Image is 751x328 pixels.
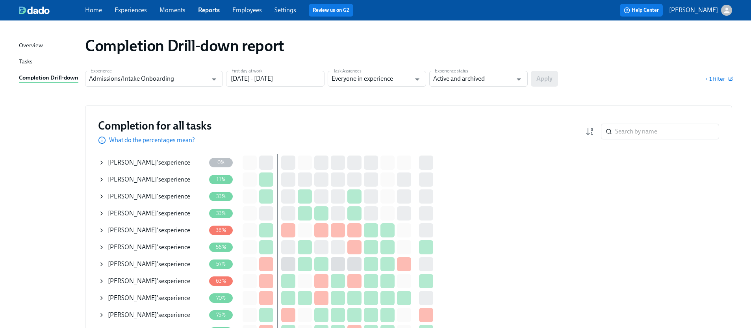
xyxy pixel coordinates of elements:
[212,176,230,182] span: 11%
[213,159,229,165] span: 0%
[211,278,231,284] span: 63%
[276,189,279,204] div: First day at work • day 8
[276,223,279,237] div: First day at work • day 8
[159,6,185,14] a: Moments
[108,243,157,251] span: [PERSON_NAME]
[211,261,230,267] span: 57%
[108,311,190,319] div: 's experience
[585,127,595,136] svg: Completion rate (low to high)
[108,260,157,268] span: [PERSON_NAME]
[108,243,190,252] div: 's experience
[109,136,195,145] p: What do the percentages mean?
[513,73,525,85] button: Open
[620,4,663,17] button: Help Center
[98,119,211,133] h3: Completion for all tasks
[98,290,206,306] div: [PERSON_NAME]'sexperience
[98,155,206,170] div: [PERSON_NAME]'sexperience
[211,193,231,199] span: 33%
[232,6,262,14] a: Employees
[98,256,206,272] div: [PERSON_NAME]'sexperience
[198,6,220,14] a: Reports
[98,189,206,204] div: [PERSON_NAME]'sexperience
[19,41,79,51] a: Overview
[669,5,732,16] button: [PERSON_NAME]
[108,226,190,235] div: 's experience
[624,6,659,14] span: Help Center
[276,308,279,322] div: First day at work • day 8
[669,6,718,15] p: [PERSON_NAME]
[615,124,719,139] input: Search by name
[19,6,85,14] a: dado
[98,239,206,255] div: [PERSON_NAME]'sexperience
[705,75,732,83] button: + 1 filter
[276,155,279,170] div: First day at work • day 8
[19,57,79,67] a: Tasks
[211,312,230,318] span: 75%
[108,192,190,201] div: 's experience
[108,158,190,167] div: 's experience
[276,240,279,254] div: First day at work • day 8
[115,6,147,14] a: Experiences
[98,307,206,323] div: [PERSON_NAME]'sexperience
[274,6,296,14] a: Settings
[276,206,279,221] div: First day at work • day 8
[19,73,79,83] a: Completion Drill-down
[19,57,32,67] div: Tasks
[98,206,206,221] div: [PERSON_NAME]'sexperience
[108,260,190,269] div: 's experience
[98,273,206,289] div: [PERSON_NAME]'sexperience
[98,172,206,187] div: [PERSON_NAME]'sexperience
[98,222,206,238] div: [PERSON_NAME]'sexperience
[108,294,190,302] div: 's experience
[108,226,157,234] span: [PERSON_NAME]
[108,311,157,319] span: [PERSON_NAME]
[211,295,231,301] span: 70%
[309,4,353,17] button: Review us on G2
[108,277,190,285] div: 's experience
[211,227,231,233] span: 38%
[19,6,50,14] img: dado
[276,257,279,271] div: First day at work • day 8
[276,274,279,288] div: First day at work • day 8
[276,172,279,187] div: First day at work • day 8
[313,6,349,14] a: Review us on G2
[108,175,190,184] div: 's experience
[108,294,157,302] span: [PERSON_NAME]
[19,41,43,51] div: Overview
[19,73,78,83] div: Completion Drill-down
[211,210,231,216] span: 33%
[108,176,157,183] span: [PERSON_NAME]
[108,159,157,166] span: [PERSON_NAME]
[411,73,423,85] button: Open
[108,193,157,200] span: [PERSON_NAME]
[211,244,231,250] span: 56%
[85,36,284,55] h1: Completion Drill-down report
[85,6,102,14] a: Home
[108,277,157,285] span: [PERSON_NAME]
[208,73,220,85] button: Open
[108,209,190,218] div: 's experience
[276,291,279,305] div: First day at work • day 8
[108,209,157,217] span: [PERSON_NAME]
